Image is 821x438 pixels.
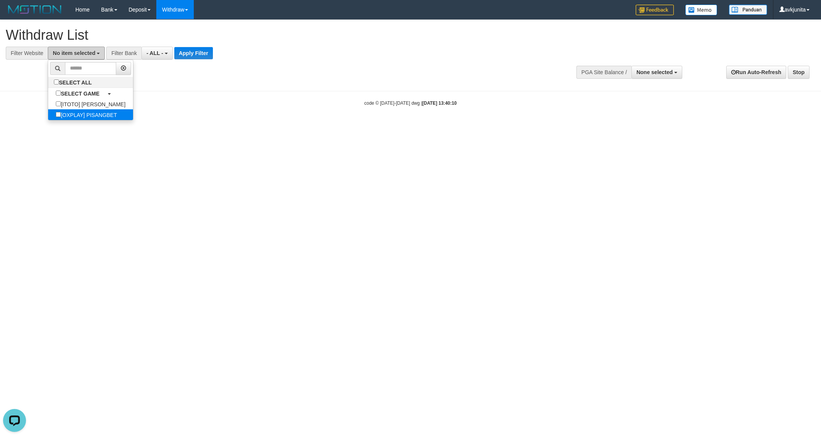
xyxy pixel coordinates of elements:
[422,101,457,106] strong: [DATE] 13:40:10
[729,5,767,15] img: panduan.png
[576,66,631,79] div: PGA Site Balance /
[106,47,141,60] div: Filter Bank
[48,99,133,109] label: [ITOTO] [PERSON_NAME]
[48,88,133,99] a: SELECT GAME
[6,47,48,60] div: Filter Website
[364,101,457,106] small: code © [DATE]-[DATE] dwg |
[146,50,163,56] span: - ALL -
[174,47,213,59] button: Apply Filter
[631,66,682,79] button: None selected
[685,5,717,15] img: Button%20Memo.svg
[48,109,125,120] label: [OXPLAY] PISANGBET
[56,101,61,106] input: [ITOTO] [PERSON_NAME]
[636,69,673,75] span: None selected
[53,50,95,56] span: No item selected
[56,91,61,96] input: SELECT GAME
[48,77,99,88] label: SELECT ALL
[6,28,540,43] h1: Withdraw List
[788,66,810,79] a: Stop
[3,3,26,26] button: Open LiveChat chat widget
[6,4,64,15] img: MOTION_logo.png
[61,91,99,97] b: SELECT GAME
[54,79,59,84] input: SELECT ALL
[141,47,172,60] button: - ALL -
[726,66,786,79] a: Run Auto-Refresh
[48,47,105,60] button: No item selected
[56,112,61,117] input: [OXPLAY] PISANGBET
[636,5,674,15] img: Feedback.jpg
